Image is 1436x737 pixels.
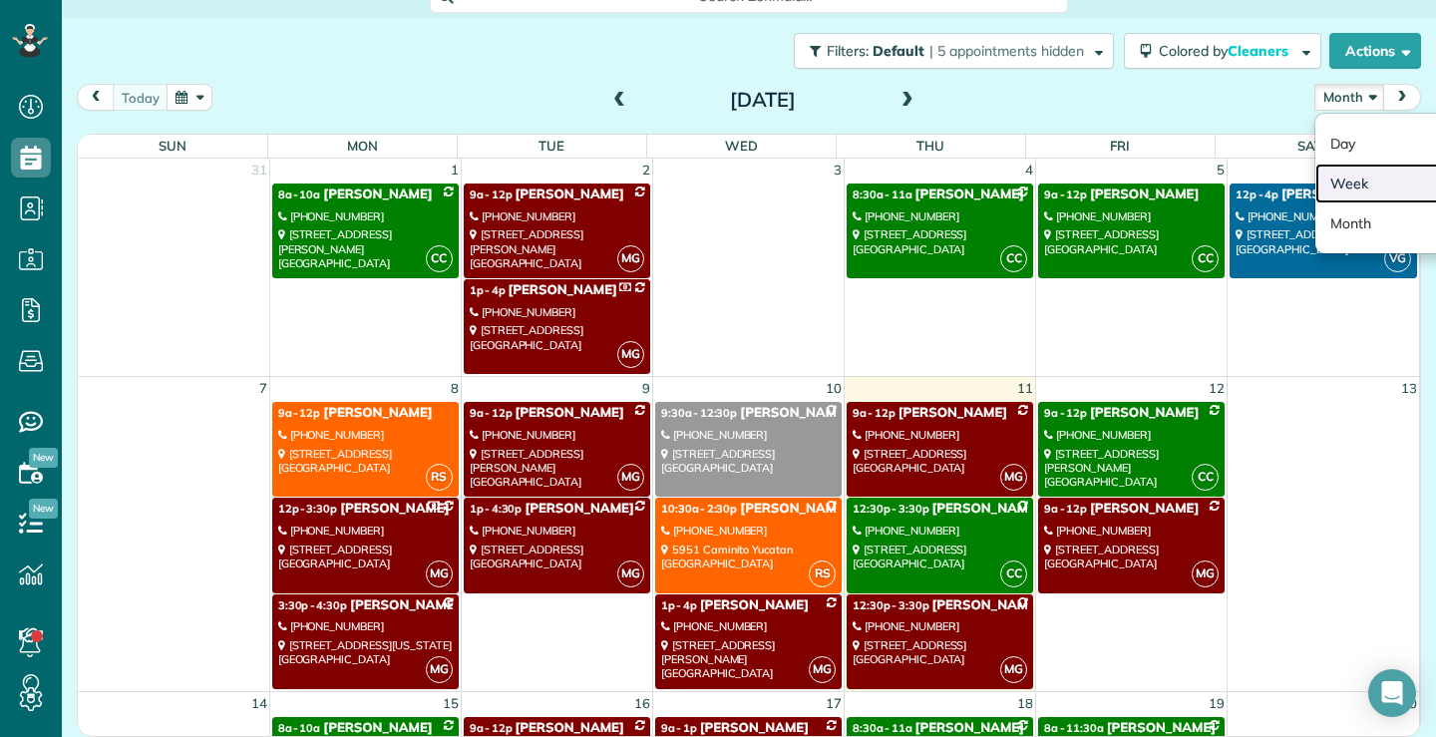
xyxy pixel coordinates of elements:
[470,209,644,223] div: [PHONE_NUMBER]
[853,428,1027,442] div: [PHONE_NUMBER]
[449,377,461,400] a: 8
[1044,227,1219,256] div: [STREET_ADDRESS] [GEOGRAPHIC_DATA]
[617,560,644,587] span: MG
[661,543,836,571] div: 5951 Caminito Yucatan [GEOGRAPHIC_DATA]
[278,187,321,201] span: 8a - 10a
[784,33,1114,69] a: Filters: Default | 5 appointments hidden
[1090,501,1199,517] span: [PERSON_NAME]
[617,245,644,272] span: MG
[350,597,459,613] span: [PERSON_NAME]
[932,501,1041,517] span: [PERSON_NAME]
[426,245,453,272] span: CC
[278,598,348,612] span: 3:30p - 4:30p
[1384,245,1411,272] span: VG
[159,138,186,154] span: Sun
[661,447,836,476] div: [STREET_ADDRESS] [GEOGRAPHIC_DATA]
[700,720,809,736] span: [PERSON_NAME]
[1000,245,1027,272] span: CC
[1281,186,1390,202] span: [PERSON_NAME]
[853,524,1027,538] div: [PHONE_NUMBER]
[1399,377,1419,400] a: 13
[323,720,432,736] span: [PERSON_NAME]
[1015,377,1035,400] a: 11
[809,656,836,683] span: MG
[1107,720,1216,736] span: [PERSON_NAME]
[508,282,616,298] span: [PERSON_NAME]
[1023,159,1035,182] a: 4
[898,405,1007,421] span: [PERSON_NAME]
[915,720,1024,736] span: [PERSON_NAME]
[249,692,269,715] a: 14
[1192,245,1219,272] span: CC
[29,499,58,519] span: New
[278,502,338,516] span: 12p - 3:30p
[853,543,1027,571] div: [STREET_ADDRESS] [GEOGRAPHIC_DATA]
[1044,543,1219,571] div: [STREET_ADDRESS] [GEOGRAPHIC_DATA]
[661,638,836,681] div: [STREET_ADDRESS][PERSON_NAME] [GEOGRAPHIC_DATA]
[278,619,453,633] div: [PHONE_NUMBER]
[1207,692,1227,715] a: 19
[77,84,115,111] button: prev
[853,598,928,612] span: 12:30p - 3:30p
[853,447,1027,476] div: [STREET_ADDRESS] [GEOGRAPHIC_DATA]
[740,405,849,421] span: [PERSON_NAME]
[661,598,697,612] span: 1p - 4p
[441,692,461,715] a: 15
[1236,209,1411,223] div: [PHONE_NUMBER]
[1044,502,1087,516] span: 9a - 12p
[1000,560,1027,587] span: CC
[515,720,623,736] span: [PERSON_NAME]
[1044,524,1219,538] div: [PHONE_NUMBER]
[853,187,912,201] span: 8:30a - 11a
[470,447,644,490] div: [STREET_ADDRESS][PERSON_NAME] [GEOGRAPHIC_DATA]
[1044,447,1219,490] div: [STREET_ADDRESS][PERSON_NAME] [GEOGRAPHIC_DATA]
[915,186,1024,202] span: [PERSON_NAME]
[824,692,844,715] a: 17
[470,305,644,319] div: [PHONE_NUMBER]
[617,464,644,491] span: MG
[873,42,925,60] span: Default
[640,159,652,182] a: 2
[278,227,453,270] div: [STREET_ADDRESS][PERSON_NAME] [GEOGRAPHIC_DATA]
[278,406,321,420] span: 9a - 12p
[832,159,844,182] a: 3
[824,377,844,400] a: 10
[278,638,453,667] div: [STREET_ADDRESS][US_STATE] [GEOGRAPHIC_DATA]
[1090,405,1199,421] span: [PERSON_NAME]
[809,560,836,587] span: RS
[426,656,453,683] span: MG
[515,186,623,202] span: [PERSON_NAME]
[278,543,453,571] div: [STREET_ADDRESS] [GEOGRAPHIC_DATA]
[1228,42,1291,60] span: Cleaners
[853,619,1027,633] div: [PHONE_NUMBER]
[538,138,564,154] span: Tue
[661,619,836,633] div: [PHONE_NUMBER]
[249,159,269,182] a: 31
[640,377,652,400] a: 9
[1215,159,1227,182] a: 5
[853,227,1027,256] div: [STREET_ADDRESS] [GEOGRAPHIC_DATA]
[1236,187,1278,201] span: 12p - 4p
[661,502,737,516] span: 10:30a - 2:30p
[853,406,896,420] span: 9a - 12p
[661,721,697,735] span: 9a - 1p
[525,501,633,517] span: [PERSON_NAME]
[1368,669,1416,717] div: Open Intercom Messenger
[340,501,449,517] span: [PERSON_NAME]
[1000,656,1027,683] span: MG
[1192,560,1219,587] span: MG
[470,502,523,516] span: 1p - 4:30p
[916,138,944,154] span: Thu
[278,428,453,442] div: [PHONE_NUMBER]
[1090,186,1199,202] span: [PERSON_NAME]
[1297,138,1322,154] span: Sat
[470,428,644,442] div: [PHONE_NUMBER]
[1383,84,1421,111] button: next
[1044,428,1219,442] div: [PHONE_NUMBER]
[827,42,869,60] span: Filters:
[932,597,1041,613] span: [PERSON_NAME]
[449,159,461,182] a: 1
[1314,84,1385,111] button: Month
[1192,464,1219,491] span: CC
[661,428,836,442] div: [PHONE_NUMBER]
